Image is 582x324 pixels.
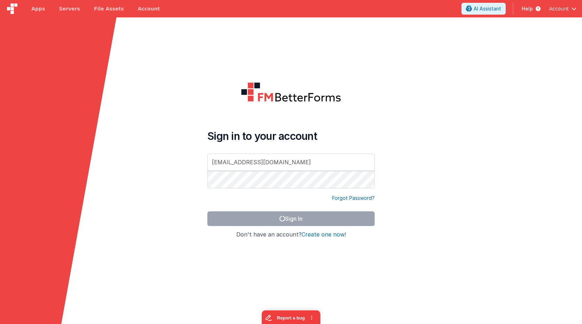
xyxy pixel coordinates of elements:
[461,3,506,15] button: AI Assistant
[207,130,375,142] h4: Sign in to your account
[332,195,375,202] a: Forgot Password?
[94,5,124,12] span: File Assets
[207,211,375,226] button: Sign In
[549,5,576,12] button: Account
[207,153,375,171] input: Email Address
[301,232,346,238] button: Create one now!
[474,5,501,12] span: AI Assistant
[549,5,569,12] span: Account
[31,5,45,12] span: Apps
[59,5,80,12] span: Servers
[522,5,533,12] span: Help
[207,232,375,238] h4: Don't have an account?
